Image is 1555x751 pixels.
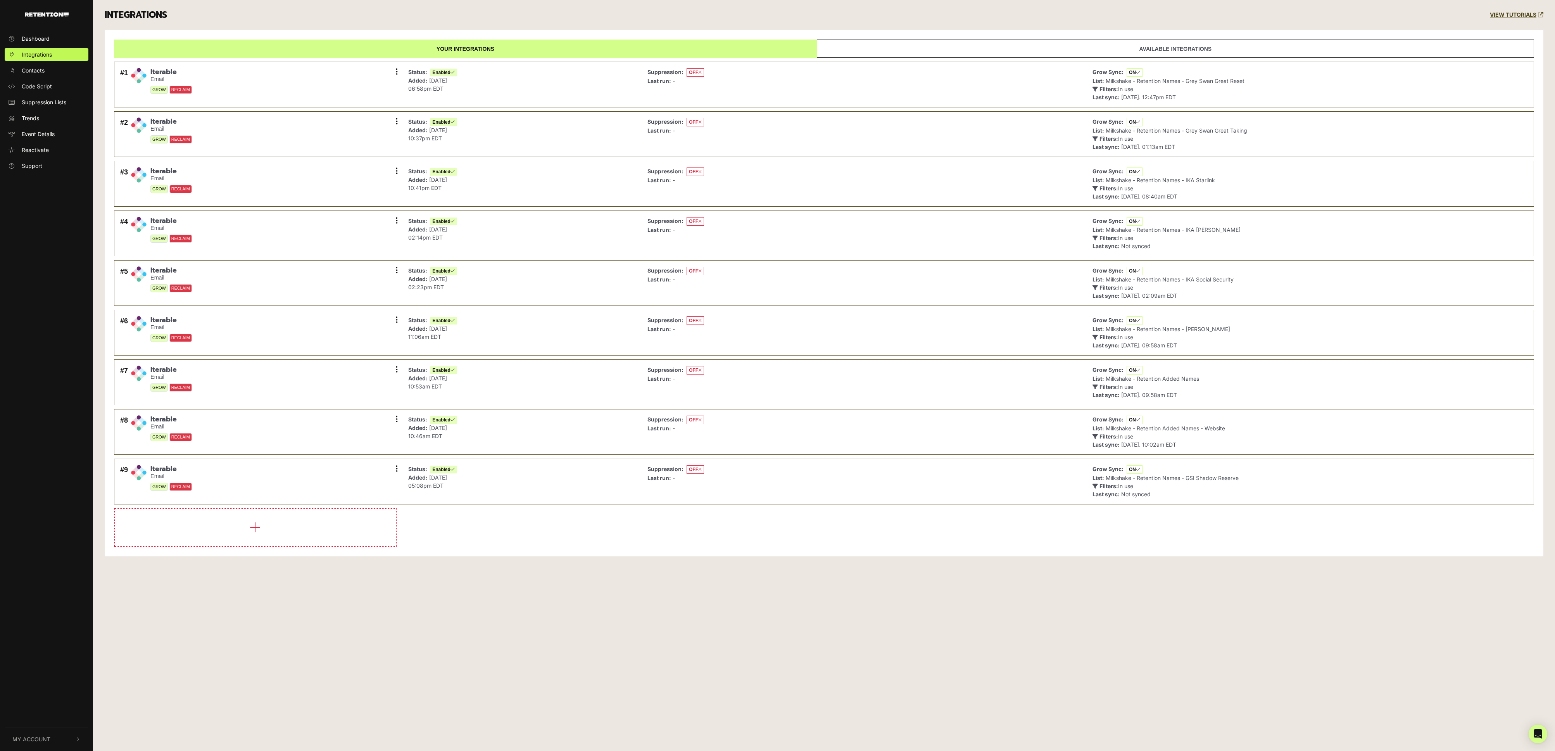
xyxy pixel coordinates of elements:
[5,128,88,140] a: Event Details
[647,127,671,134] strong: Last run:
[647,218,683,224] strong: Suppression:
[120,465,128,498] div: #9
[150,433,168,441] span: GROW
[150,324,192,331] small: Email
[647,267,683,274] strong: Suppression:
[1092,218,1124,224] strong: Grow Sync:
[817,40,1534,58] a: Available integrations
[1106,425,1225,432] span: Milkshake - Retention Added Names - Website
[131,465,147,480] img: Iterable
[1127,118,1143,126] span: ON
[1092,85,1244,93] p: In use
[430,168,457,176] span: Enabled
[1092,466,1124,472] strong: Grow Sync:
[1121,491,1151,497] span: Not synced
[673,425,675,432] span: -
[169,483,192,491] span: RECLAIM
[5,32,88,45] a: Dashboard
[408,375,428,382] strong: Added:
[647,317,683,323] strong: Suppression:
[1092,78,1104,84] strong: List:
[150,135,168,143] span: GROW
[408,474,428,481] strong: Added:
[1127,465,1143,474] span: ON
[120,266,128,300] div: #5
[5,159,88,172] a: Support
[1092,69,1124,75] strong: Grow Sync:
[131,117,147,133] img: Iterable
[1127,316,1143,325] span: ON
[673,375,675,382] span: -
[150,167,192,176] span: Iterable
[1092,482,1239,490] p: In use
[430,416,457,424] span: Enabled
[1092,234,1241,242] p: In use
[120,415,128,449] div: #8
[1092,94,1120,100] strong: Last sync:
[1092,267,1124,274] strong: Grow Sync:
[5,112,88,124] a: Trends
[131,266,147,282] img: Iterable
[673,78,675,84] span: -
[1092,491,1120,497] strong: Last sync:
[1092,118,1124,125] strong: Grow Sync:
[687,316,704,325] span: OFF
[1099,235,1118,241] strong: Filters:
[1092,193,1120,200] strong: Last sync:
[430,267,457,275] span: Enabled
[647,375,671,382] strong: Last run:
[1099,483,1118,489] strong: Filters:
[150,117,192,126] span: Iterable
[131,316,147,331] img: Iterable
[169,235,192,243] span: RECLAIM
[687,217,704,226] span: OFF
[408,466,427,472] strong: Status:
[131,68,147,83] img: Iterable
[673,177,675,183] span: -
[150,423,192,430] small: Email
[408,267,427,274] strong: Status:
[430,366,457,374] span: Enabled
[408,226,447,241] span: [DATE] 02:14pm EDT
[1092,383,1199,391] p: In use
[1121,193,1177,200] span: [DATE]. 08:40am EDT
[22,82,52,90] span: Code Script
[150,284,168,292] span: GROW
[120,167,128,200] div: #3
[150,473,192,480] small: Email
[673,127,675,134] span: -
[408,276,428,282] strong: Added:
[150,465,192,473] span: Iterable
[408,69,427,75] strong: Status:
[408,118,427,125] strong: Status:
[673,226,675,233] span: -
[647,425,671,432] strong: Last run:
[169,383,192,392] span: RECLAIM
[150,225,192,231] small: Email
[1092,135,1247,143] p: In use
[687,465,704,474] span: OFF
[1121,392,1177,398] span: [DATE]. 09:58am EDT
[150,415,192,424] span: Iterable
[150,334,168,342] span: GROW
[1092,326,1104,332] strong: List:
[1127,217,1143,226] span: ON
[5,64,88,77] a: Contacts
[114,40,817,58] a: Your integrations
[105,10,167,21] h3: INTEGRATIONS
[1092,425,1104,432] strong: List:
[5,80,88,93] a: Code Script
[430,317,457,325] span: Enabled
[1127,416,1143,424] span: ON
[430,218,457,225] span: Enabled
[1092,226,1104,233] strong: List:
[150,374,192,380] small: Email
[1092,127,1104,134] strong: List:
[1099,284,1118,291] strong: Filters:
[1106,177,1215,183] span: Milkshake - Retention Names - IKA Starlink
[150,383,168,392] span: GROW
[150,175,192,182] small: Email
[1092,475,1104,481] strong: List:
[647,78,671,84] strong: Last run:
[1092,441,1120,448] strong: Last sync:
